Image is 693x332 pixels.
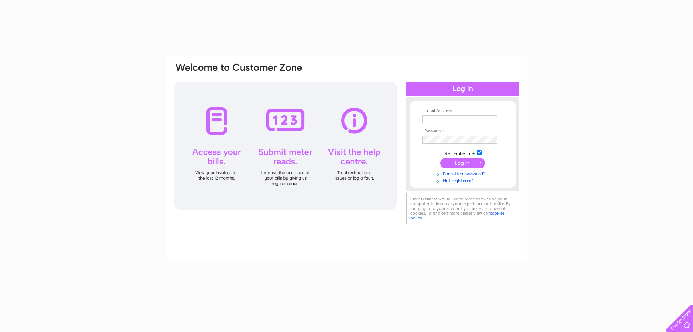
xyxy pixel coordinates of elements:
div: Clear Business would like to place cookies on your computer to improve your experience of the sit... [406,193,519,224]
a: cookies policy [410,211,504,220]
th: Email Address: [421,108,505,113]
a: Not registered? [422,177,505,184]
th: Password: [421,129,505,134]
a: Forgotten password? [422,170,505,177]
input: Submit [440,158,485,168]
td: Remember me? [421,149,505,156]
